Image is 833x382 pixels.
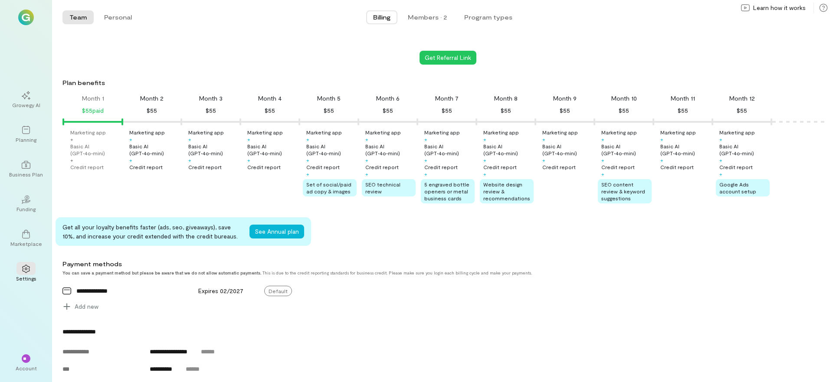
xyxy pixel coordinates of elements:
[306,170,309,177] div: +
[542,129,578,136] div: Marketing app
[719,129,755,136] div: Marketing app
[70,163,104,170] div: Credit report
[483,170,486,177] div: +
[306,163,340,170] div: Credit report
[97,10,139,24] button: Personal
[457,10,519,24] button: Program types
[501,105,511,116] div: $55
[62,270,261,275] strong: You can save a payment method but please be aware that we do not allow automatic payments.
[365,136,368,143] div: +
[408,13,447,22] div: Members · 2
[671,94,695,103] div: Month 11
[75,302,98,311] span: Add new
[619,105,629,116] div: $55
[10,188,42,219] a: Funding
[70,129,106,136] div: Marketing app
[366,10,397,24] button: Billing
[206,105,216,116] div: $55
[542,136,545,143] div: +
[129,163,163,170] div: Credit report
[247,136,250,143] div: +
[660,143,711,157] div: Basic AI (GPT‑4o‑mini)
[435,94,459,103] div: Month 7
[9,171,43,178] div: Business Plan
[401,10,454,24] button: Members · 2
[82,105,104,116] div: $55 paid
[420,51,476,65] button: Get Referral Link
[365,129,401,136] div: Marketing app
[601,143,652,157] div: Basic AI (GPT‑4o‑mini)
[483,163,517,170] div: Credit report
[373,13,390,22] span: Billing
[365,170,368,177] div: +
[198,287,243,294] span: Expires 02/2027
[365,157,368,163] div: +
[16,206,36,212] div: Funding
[560,105,570,116] div: $55
[719,143,770,157] div: Basic AI (GPT‑4o‑mini)
[306,157,309,163] div: +
[424,157,427,163] div: +
[16,275,36,282] div: Settings
[188,163,222,170] div: Credit report
[10,153,42,185] a: Business Plan
[188,143,239,157] div: Basic AI (GPT‑4o‑mini)
[483,129,519,136] div: Marketing app
[601,136,604,143] div: +
[16,136,36,143] div: Planning
[10,84,42,115] a: Growegy AI
[660,129,696,136] div: Marketing app
[542,163,576,170] div: Credit report
[737,105,747,116] div: $55
[365,163,399,170] div: Credit report
[265,105,275,116] div: $55
[365,143,416,157] div: Basic AI (GPT‑4o‑mini)
[424,143,475,157] div: Basic AI (GPT‑4o‑mini)
[611,94,637,103] div: Month 10
[601,163,635,170] div: Credit report
[660,163,694,170] div: Credit report
[483,181,530,201] span: Website design review & recommendations
[753,3,806,12] span: Learn how it works
[601,157,604,163] div: +
[719,136,722,143] div: +
[306,136,309,143] div: +
[542,143,593,157] div: Basic AI (GPT‑4o‑mini)
[424,163,458,170] div: Credit report
[12,101,40,108] div: Growegy AI
[719,170,722,177] div: +
[129,143,180,157] div: Basic AI (GPT‑4o‑mini)
[483,143,534,157] div: Basic AI (GPT‑4o‑mini)
[601,181,645,201] span: SEO content review & keyword suggestions
[317,94,341,103] div: Month 5
[249,225,304,238] button: See Annual plan
[494,94,518,103] div: Month 8
[483,157,486,163] div: +
[424,181,469,201] span: 5 engraved bottle openers or metal business cards
[62,222,243,241] div: Get all your loyalty benefits faster (ads, seo, giveaways), save 10%, and increase your credit ex...
[188,129,224,136] div: Marketing app
[10,223,42,254] a: Marketplace
[10,119,42,150] a: Planning
[199,94,223,103] div: Month 3
[10,240,42,247] div: Marketplace
[62,270,752,275] div: This is due to the credit reporting standards for business credit. Please make sure you login eac...
[129,129,165,136] div: Marketing app
[70,143,121,157] div: Basic AI (GPT‑4o‑mini)
[306,143,357,157] div: Basic AI (GPT‑4o‑mini)
[70,136,73,143] div: +
[719,157,722,163] div: +
[601,129,637,136] div: Marketing app
[10,258,42,289] a: Settings
[188,136,191,143] div: +
[376,94,400,103] div: Month 6
[424,129,460,136] div: Marketing app
[247,163,281,170] div: Credit report
[660,136,663,143] div: +
[62,260,752,268] div: Payment methods
[719,163,753,170] div: Credit report
[729,94,755,103] div: Month 12
[678,105,688,116] div: $55
[542,157,545,163] div: +
[147,105,157,116] div: $55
